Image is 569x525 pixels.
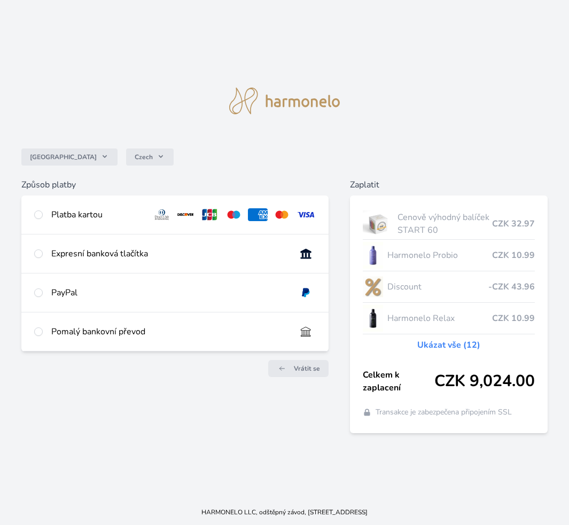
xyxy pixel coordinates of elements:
img: mc.svg [272,208,292,221]
img: maestro.svg [224,208,244,221]
div: Platba kartou [51,208,144,221]
span: Harmonelo Relax [387,312,492,325]
h6: Zaplatit [350,178,548,191]
span: Celkem k zaplacení [363,369,434,394]
span: Cenově výhodný balíček START 60 [397,211,492,237]
img: amex.svg [248,208,268,221]
img: CLEAN_RELAX_se_stinem_x-lo.jpg [363,305,383,332]
h6: Způsob platby [21,178,329,191]
span: CZK 10.99 [492,312,535,325]
span: Vrátit se [294,364,320,373]
span: CZK 9,024.00 [434,372,535,391]
img: CLEAN_PROBIO_se_stinem_x-lo.jpg [363,242,383,269]
span: Discount [387,280,488,293]
img: diners.svg [152,208,172,221]
div: PayPal [51,286,287,299]
button: Czech [126,148,174,166]
a: Ukázat vše (12) [417,339,480,351]
img: paypal.svg [296,286,316,299]
img: jcb.svg [200,208,220,221]
span: CZK 32.97 [492,217,535,230]
img: discover.svg [176,208,196,221]
span: Czech [135,153,153,161]
a: Vrátit se [268,360,329,377]
img: discount-lo.png [363,273,383,300]
span: Transakce je zabezpečena připojením SSL [376,407,512,418]
button: [GEOGRAPHIC_DATA] [21,148,118,166]
img: onlineBanking_CZ.svg [296,247,316,260]
span: -CZK 43.96 [488,280,535,293]
img: start.jpg [363,210,393,237]
img: logo.svg [229,88,340,114]
div: Expresní banková tlačítka [51,247,287,260]
span: Harmonelo Probio [387,249,492,262]
span: CZK 10.99 [492,249,535,262]
img: bankTransfer_IBAN.svg [296,325,316,338]
div: Pomalý bankovní převod [51,325,287,338]
img: visa.svg [296,208,316,221]
span: [GEOGRAPHIC_DATA] [30,153,97,161]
